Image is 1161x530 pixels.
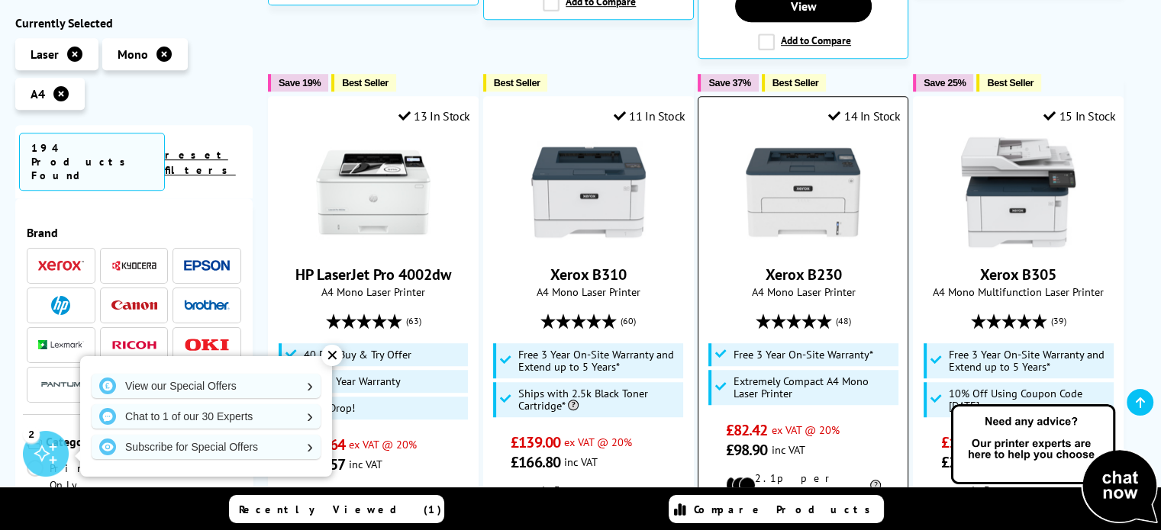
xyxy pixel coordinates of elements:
[111,256,157,275] a: Kyocera
[15,15,253,31] div: Currently Selected
[111,336,157,355] a: Ricoh
[184,296,230,315] a: Brother
[27,225,241,240] span: Brand
[765,265,841,284] a: Xerox B230
[511,452,560,472] span: £166.80
[614,108,685,124] div: 11 In Stock
[941,483,1096,511] li: 1.3p per mono page
[706,284,900,299] span: A4 Mono Laser Printer
[921,284,1115,299] span: A4 Mono Multifunction Laser Printer
[949,387,1110,412] span: 10% Off Using Coupon Code [DATE]
[836,307,851,336] span: (48)
[349,437,417,451] span: ex VAT @ 20%
[941,452,991,472] span: £211.90
[111,341,157,349] img: Ricoh
[734,375,895,400] span: Extremely Compact A4 Mono Laser Printer
[111,260,157,271] img: Kyocera
[118,47,148,62] span: Mono
[111,300,157,310] img: Canon
[564,435,632,449] span: ex VAT @ 20%
[924,77,966,88] span: Save 25%
[304,375,401,387] span: Free 3 Year Warranty
[165,148,236,177] a: reset filters
[38,256,84,275] a: Xerox
[621,307,636,336] span: (60)
[947,402,1161,527] img: Open Live Chat window
[342,77,389,88] span: Best Seller
[494,77,540,88] span: Best Seller
[184,260,230,271] img: Epson
[38,341,84,350] img: Lexmark
[772,77,819,88] span: Best Seller
[304,349,411,361] span: 40 Day Buy & Try Offer
[229,495,444,523] a: Recently Viewed (1)
[31,47,59,62] span: Laser
[518,349,679,373] span: Free 3 Year On-Site Warranty and Extend up to 5 Years*
[746,237,860,252] a: Xerox B230
[1051,307,1066,336] span: (39)
[349,457,382,471] span: inc VAT
[531,237,646,252] a: Xerox B310
[511,432,560,452] span: £139.00
[184,256,230,275] a: Epson
[38,261,84,271] img: Xerox
[746,135,860,249] img: Xerox B230
[980,265,1056,284] a: Xerox B305
[38,376,84,394] img: Pantum
[23,426,40,442] div: 2
[92,435,321,459] a: Subscribe for Special Offers
[184,336,230,355] a: OKI
[961,135,1076,249] img: Xerox B305
[771,442,805,457] span: inc VAT
[726,471,881,499] li: 2.1p per mono page
[961,237,1076,252] a: Xerox B305
[511,483,666,511] li: 1.3p per mono page
[316,135,431,249] img: HP LaserJet Pro 4002dw
[31,86,45,101] span: A4
[295,486,450,513] li: 1.9p per mono page
[531,135,646,249] img: Xerox B310
[268,74,328,92] button: Save 19%
[239,503,442,516] span: Recently Viewed (1)
[492,284,685,299] span: A4 Mono Laser Printer
[295,265,451,284] a: HP LaserJet Pro 4002dw
[564,455,598,469] span: inc VAT
[734,349,873,361] span: Free 3 Year On-Site Warranty*
[828,108,900,124] div: 14 In Stock
[111,296,157,315] a: Canon
[762,74,827,92] button: Best Seller
[19,133,165,191] span: 194 Products Found
[726,440,768,460] span: £98.90
[694,503,879,516] span: Compare Products
[1043,108,1115,124] div: 15 In Stock
[698,74,758,92] button: Save 37%
[976,74,1041,92] button: Best Seller
[321,345,343,366] div: ✕
[550,265,627,284] a: Xerox B310
[331,74,396,92] button: Best Seller
[941,432,991,452] span: £176.58
[92,404,321,429] a: Chat to 1 of our 30 Experts
[38,296,84,315] a: HP
[184,300,230,310] img: Brother
[51,296,70,315] img: HP
[483,74,548,92] button: Best Seller
[27,460,134,493] a: Print Only
[406,307,421,336] span: (63)
[771,422,839,437] span: ex VAT @ 20%
[758,34,851,50] label: Add to Compare
[184,339,230,352] img: OKI
[949,349,1110,373] span: Free 3 Year On-Site Warranty and Extend up to 5 Years*
[726,420,768,440] span: £82.42
[708,77,750,88] span: Save 37%
[518,387,679,412] span: Ships with 2.5k Black Toner Cartridge*
[276,284,470,299] span: A4 Mono Laser Printer
[913,74,973,92] button: Save 25%
[987,77,1034,88] span: Best Seller
[92,374,321,398] a: View our Special Offers
[398,108,470,124] div: 13 In Stock
[669,495,884,523] a: Compare Products
[279,77,321,88] span: Save 19%
[316,237,431,252] a: HP LaserJet Pro 4002dw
